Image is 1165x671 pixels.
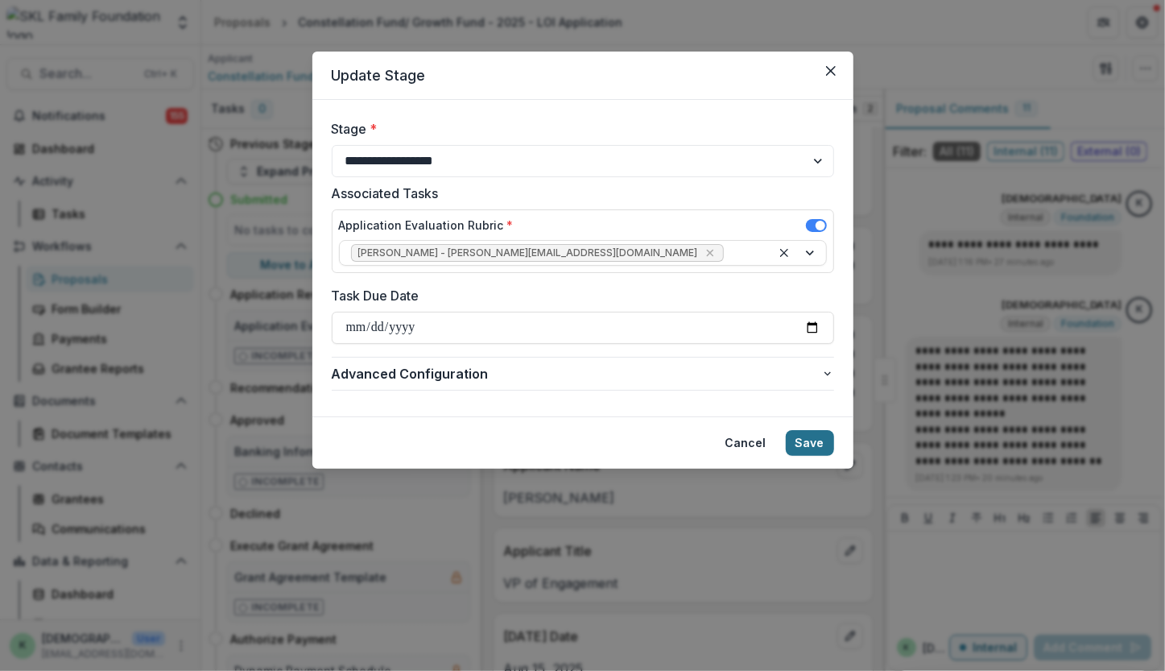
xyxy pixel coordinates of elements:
[339,217,514,234] label: Application Evaluation Rubric
[332,119,824,139] label: Stage
[332,358,834,390] button: Advanced Configuration
[358,247,698,259] span: [PERSON_NAME] - [PERSON_NAME][EMAIL_ADDRESS][DOMAIN_NAME]
[312,52,853,100] header: Update Stage
[786,430,834,456] button: Save
[332,184,824,203] label: Associated Tasks
[818,58,844,84] button: Close
[332,286,824,305] label: Task Due Date
[332,364,821,383] span: Advanced Configuration
[702,245,718,261] div: Remove kristen - khuepenbecker@resanpartners.com
[775,243,794,263] div: Clear selected options
[716,430,776,456] button: Cancel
